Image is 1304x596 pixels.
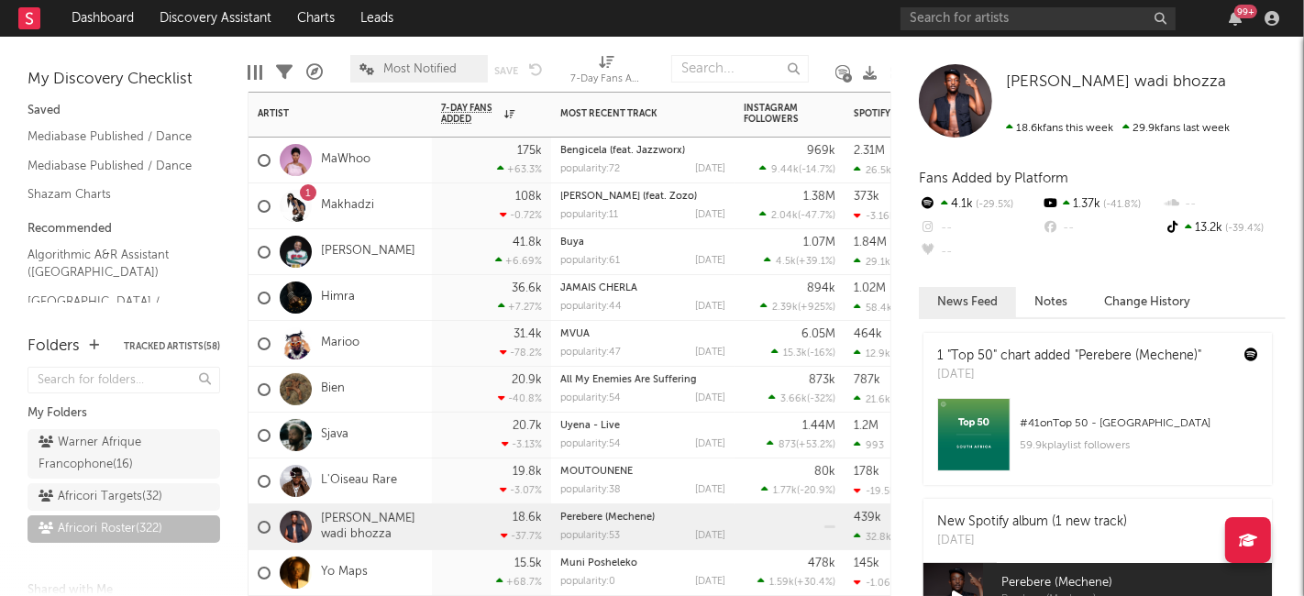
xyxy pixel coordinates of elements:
[560,467,725,477] div: MOUTOUNÉNÉ
[801,211,833,221] span: -47.7 %
[772,303,798,313] span: 2.39k
[560,513,655,523] a: Perebere (Mechene)
[560,192,725,202] div: Noto Baiza (feat. Zozo)
[28,403,220,425] div: My Folders
[28,127,202,147] a: Mediabase Published / Dance
[560,237,584,248] a: Buya
[757,576,835,588] div: ( )
[1223,224,1265,234] span: -39.4 %
[560,558,725,568] div: Muni Posheleko
[560,164,620,174] div: popularity: 72
[570,46,644,99] div: 7-Day Fans Added (7-Day Fans Added)
[695,393,725,403] div: [DATE]
[1234,5,1257,18] div: 99 +
[28,156,202,176] a: Mediabase Published / Dance
[810,348,833,359] span: -16 %
[854,374,880,386] div: 787k
[854,466,879,478] div: 178k
[513,512,542,524] div: 18.6k
[1075,349,1201,362] a: "Perebere (Mechene)"
[1001,572,1272,594] span: Perebere (Mechene)
[854,145,885,157] div: 2.31M
[799,440,833,450] span: +53.2 %
[1016,287,1086,317] button: Notes
[560,531,620,541] div: popularity: 53
[497,163,542,175] div: +63.3 %
[560,421,620,431] a: Uyena - Live
[560,329,590,339] a: MVUA
[39,432,168,476] div: Warner Afrique Francophone ( 16 )
[28,429,220,479] a: Warner Afrique Francophone(16)
[854,237,887,248] div: 1.84M
[854,348,890,359] div: 12.9k
[854,439,884,451] div: 993
[560,439,621,449] div: popularity: 54
[500,484,542,496] div: -3.07 %
[515,191,542,203] div: 108k
[854,393,890,405] div: 21.6k
[810,394,833,404] span: -32 %
[501,530,542,542] div: -37.7 %
[1164,216,1286,240] div: 13.2k
[560,393,621,403] div: popularity: 54
[28,218,220,240] div: Recommended
[1086,287,1209,317] button: Change History
[498,301,542,313] div: +7.27 %
[769,578,794,588] span: 1.59k
[1006,74,1226,90] span: [PERSON_NAME] wadi bhozza
[321,427,348,443] a: Sjava
[801,165,833,175] span: -14.7 %
[854,557,879,569] div: 145k
[807,282,835,294] div: 894k
[512,282,542,294] div: 36.6k
[695,302,725,312] div: [DATE]
[28,100,220,122] div: Saved
[560,577,615,587] div: popularity: 0
[780,394,807,404] span: 3.66k
[761,484,835,496] div: ( )
[801,303,833,313] span: +925 %
[695,256,725,266] div: [DATE]
[808,557,835,569] div: 478k
[513,466,542,478] div: 19.8k
[560,348,621,358] div: popularity: 47
[854,328,882,340] div: 464k
[760,301,835,313] div: ( )
[513,237,542,248] div: 41.8k
[695,164,725,174] div: [DATE]
[759,209,835,221] div: ( )
[1020,413,1258,435] div: # 41 on Top 50 - [GEOGRAPHIC_DATA]
[321,565,368,580] a: Yo Maps
[321,198,374,214] a: Makhadzi
[937,513,1127,532] div: New Spotify album (1 new track)
[854,577,896,589] div: -1.06k
[937,366,1201,384] div: [DATE]
[773,486,797,496] span: 1.77k
[28,292,202,365] a: [GEOGRAPHIC_DATA] / [GEOGRAPHIC_DATA] / [GEOGRAPHIC_DATA] / All Africa A&R Assistant
[495,255,542,267] div: +6.69 %
[258,108,395,119] div: Artist
[854,108,991,119] div: Spotify Monthly Listeners
[1229,11,1242,26] button: 99+
[768,392,835,404] div: ( )
[28,336,80,358] div: Folders
[28,184,202,204] a: Shazam Charts
[1020,435,1258,457] div: 59.9k playlist followers
[854,164,891,176] div: 26.5k
[802,420,835,432] div: 1.44M
[771,211,798,221] span: 2.04k
[28,245,202,282] a: Algorithmic A&R Assistant ([GEOGRAPHIC_DATA])
[919,240,1041,264] div: --
[500,209,542,221] div: -0.72 %
[779,440,796,450] span: 873
[560,146,685,156] a: Bengicela (feat. Jazzworx)
[809,374,835,386] div: 873k
[502,438,542,450] div: -3.13 %
[803,237,835,248] div: 1.07M
[306,46,323,99] div: A&R Pipeline
[276,46,293,99] div: Filters
[783,348,807,359] span: 15.3k
[560,375,697,385] a: All My Enemies Are Suffering
[671,55,809,83] input: Search...
[854,420,879,432] div: 1.2M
